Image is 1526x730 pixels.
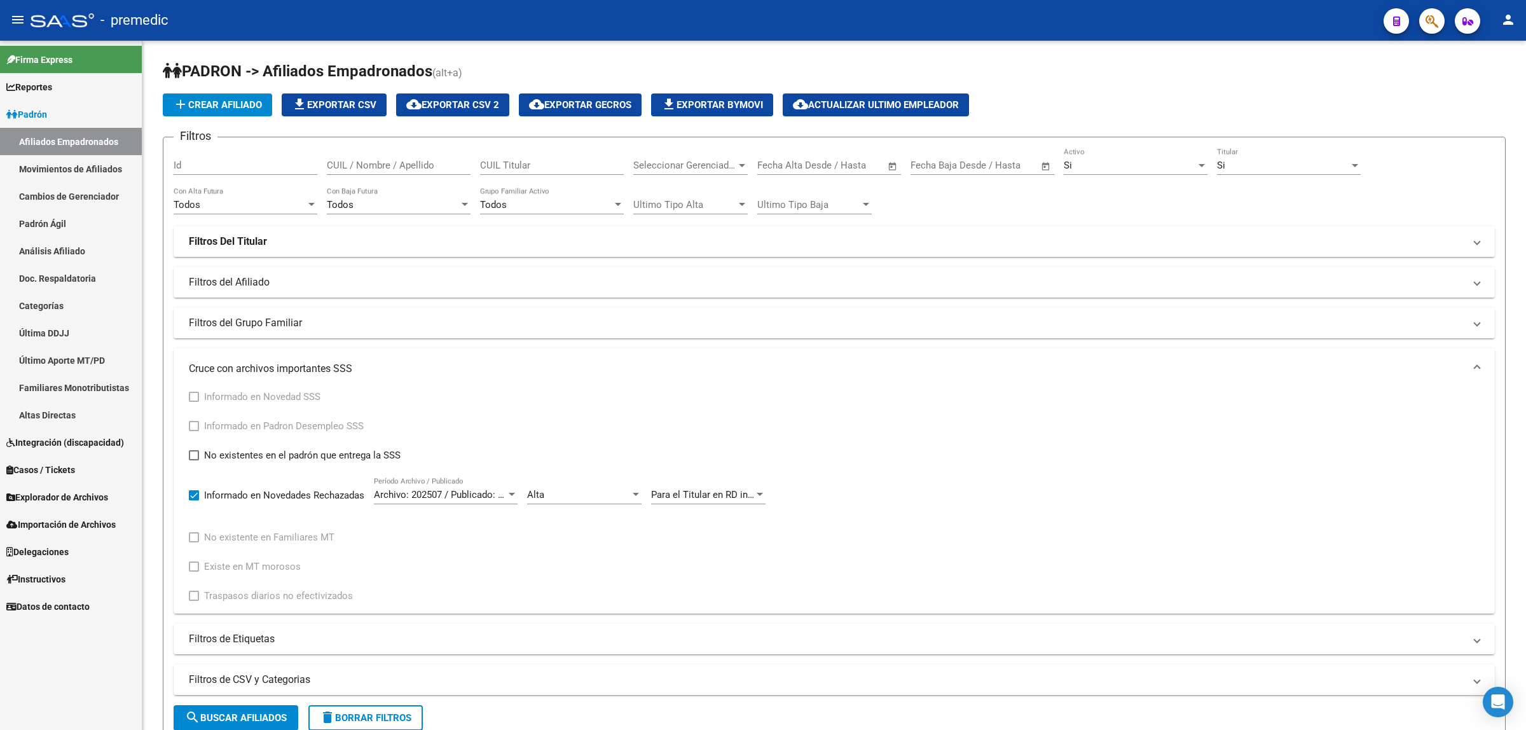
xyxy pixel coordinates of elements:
input: Start date [911,160,952,171]
span: Integración (discapacidad) [6,436,124,450]
mat-panel-title: Filtros de CSV y Categorias [189,673,1464,687]
span: Alta [527,489,544,500]
span: Informado en Novedades Rechazadas [204,488,364,503]
span: No existentes en el padrón que entrega la SSS [204,448,401,463]
mat-icon: cloud_download [529,97,544,112]
span: Reportes [6,80,52,94]
mat-icon: cloud_download [406,97,422,112]
span: Firma Express [6,53,72,67]
mat-icon: person [1501,12,1516,27]
span: Ultimo Tipo Alta [633,199,736,210]
button: Exportar GECROS [519,93,642,116]
mat-expansion-panel-header: Cruce con archivos importantes SSS [174,348,1495,389]
button: Exportar CSV 2 [396,93,509,116]
div: Cruce con archivos importantes SSS [174,389,1495,614]
span: Si [1064,160,1072,171]
mat-expansion-panel-header: Filtros Del Titular [174,226,1495,257]
span: Todos [327,199,354,210]
input: End date [810,160,872,171]
span: Archivo: 202507 / Publicado: 202509 [374,489,528,500]
mat-expansion-panel-header: Filtros del Grupo Familiar [174,308,1495,338]
mat-icon: search [185,710,200,725]
span: Padrón [6,107,47,121]
mat-panel-title: Filtros del Grupo Familiar [189,316,1464,330]
mat-icon: file_download [661,97,677,112]
mat-expansion-panel-header: Filtros del Afiliado [174,267,1495,298]
span: Traspasos diarios no efectivizados [204,588,353,603]
span: - premedic [100,6,168,34]
span: Exportar CSV [292,99,376,111]
span: Importación de Archivos [6,518,116,532]
span: Exportar CSV 2 [406,99,499,111]
span: Informado en Padron Desempleo SSS [204,418,364,434]
span: Si [1217,160,1225,171]
span: Exportar Bymovi [661,99,763,111]
button: Actualizar ultimo Empleador [783,93,969,116]
span: Todos [480,199,507,210]
span: Informado en Novedad SSS [204,389,320,404]
span: Datos de contacto [6,600,90,614]
button: Crear Afiliado [163,93,272,116]
input: End date [963,160,1025,171]
mat-icon: cloud_download [793,97,808,112]
mat-icon: delete [320,710,335,725]
strong: Filtros Del Titular [189,235,267,249]
span: Exportar GECROS [529,99,631,111]
div: Open Intercom Messenger [1483,687,1513,717]
span: Para el Titular en RD informado se detectó activa una opción por una obra social diferente a la q... [651,489,1118,500]
button: Open calendar [886,159,900,174]
mat-expansion-panel-header: Filtros de Etiquetas [174,624,1495,654]
span: Seleccionar Gerenciador [633,160,736,171]
span: Crear Afiliado [173,99,262,111]
mat-panel-title: Filtros de Etiquetas [189,632,1464,646]
span: Delegaciones [6,545,69,559]
span: Todos [174,199,200,210]
mat-icon: menu [10,12,25,27]
span: (alt+a) [432,67,462,79]
span: PADRON -> Afiliados Empadronados [163,62,432,80]
span: Borrar Filtros [320,712,411,724]
span: Casos / Tickets [6,463,75,477]
span: Explorador de Archivos [6,490,108,504]
span: Actualizar ultimo Empleador [793,99,959,111]
button: Exportar CSV [282,93,387,116]
button: Exportar Bymovi [651,93,773,116]
mat-icon: file_download [292,97,307,112]
h3: Filtros [174,127,217,145]
span: Ultimo Tipo Baja [757,199,860,210]
span: Instructivos [6,572,65,586]
mat-expansion-panel-header: Filtros de CSV y Categorias [174,665,1495,695]
mat-icon: add [173,97,188,112]
mat-panel-title: Filtros del Afiliado [189,275,1464,289]
input: Start date [757,160,799,171]
span: No existente en Familiares MT [204,530,334,545]
span: Buscar Afiliados [185,712,287,724]
span: Existe en MT morosos [204,559,301,574]
mat-panel-title: Cruce con archivos importantes SSS [189,362,1464,376]
button: Open calendar [1039,159,1054,174]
